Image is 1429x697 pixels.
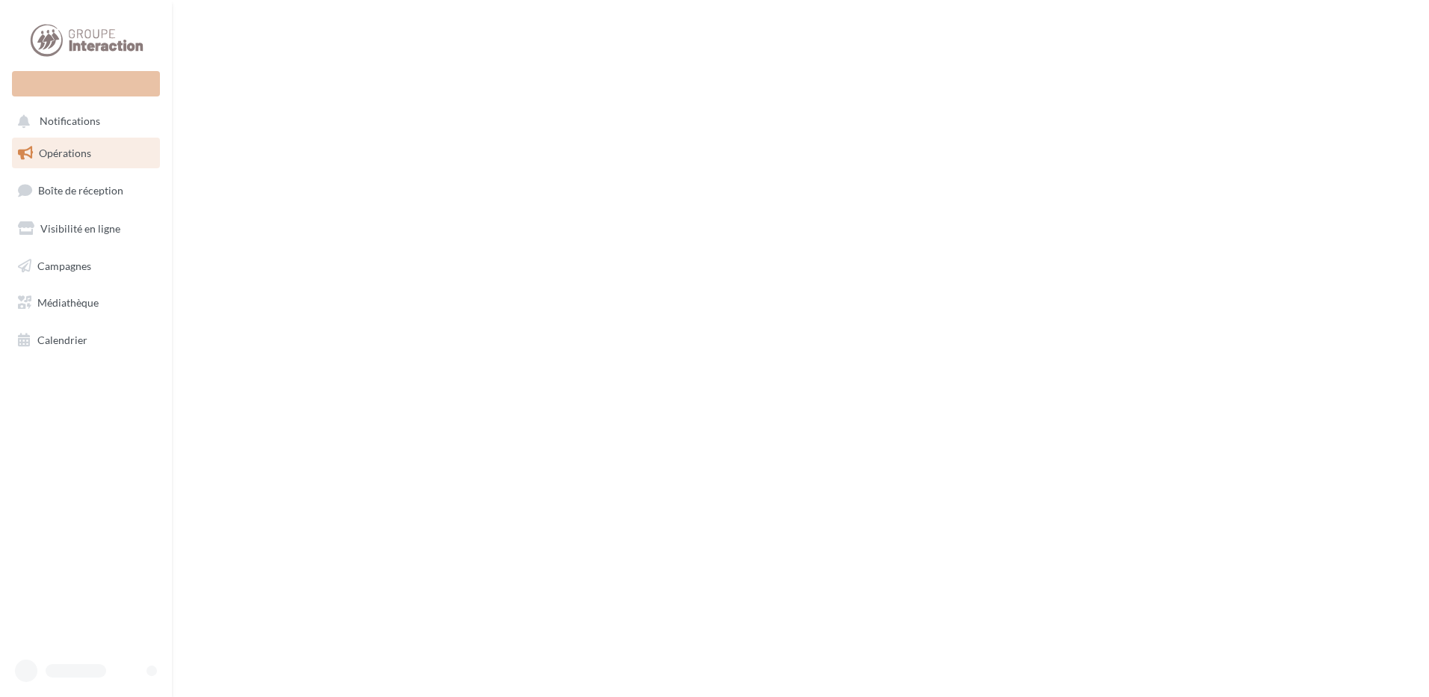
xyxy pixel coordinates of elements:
[37,259,91,271] span: Campagnes
[9,213,163,245] a: Visibilité en ligne
[39,147,91,159] span: Opérations
[9,325,163,356] a: Calendrier
[12,71,160,96] div: Nouvelle campagne
[37,296,99,309] span: Médiathèque
[37,334,87,346] span: Calendrier
[40,222,120,235] span: Visibilité en ligne
[38,184,123,197] span: Boîte de réception
[9,138,163,169] a: Opérations
[9,287,163,319] a: Médiathèque
[9,174,163,206] a: Boîte de réception
[40,115,100,128] span: Notifications
[9,251,163,282] a: Campagnes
